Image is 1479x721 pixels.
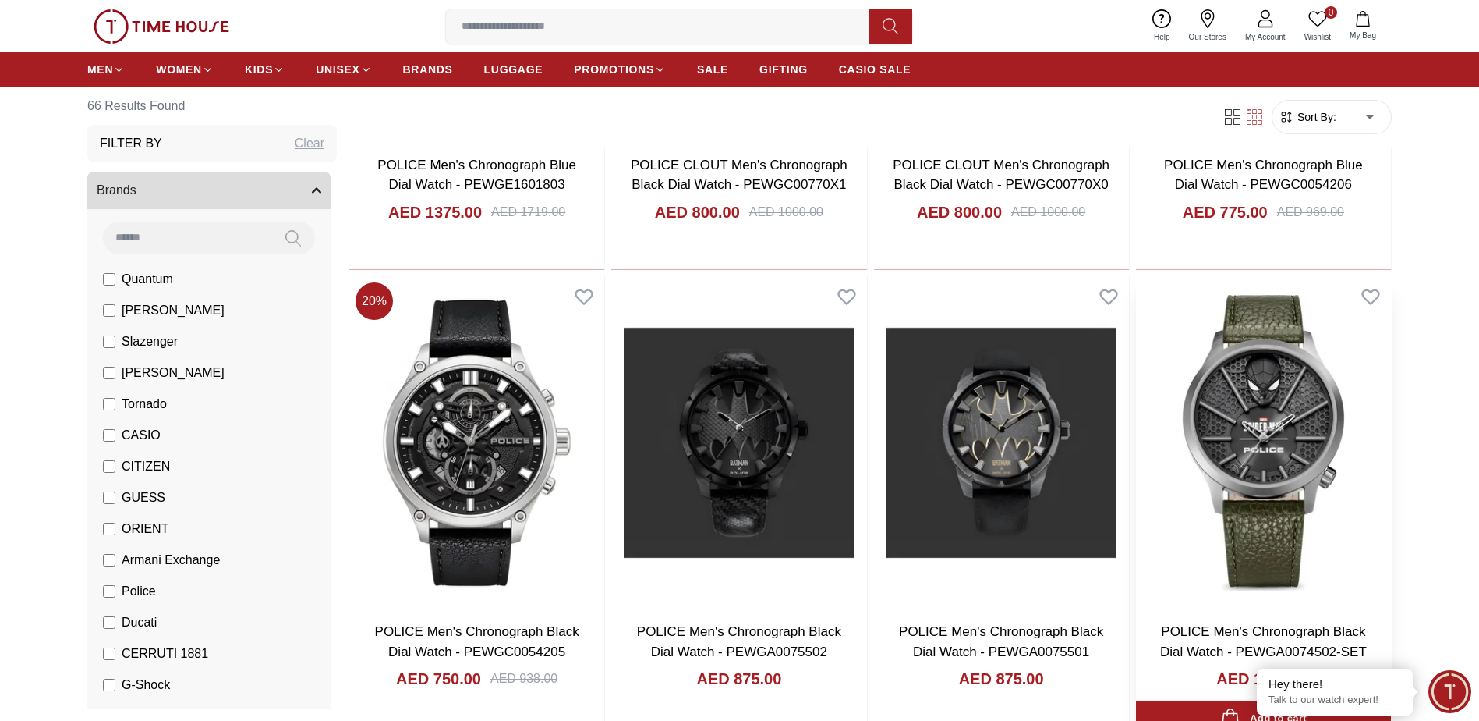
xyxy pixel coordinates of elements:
div: AED 1719.00 [491,203,565,222]
div: Chat Widget [1428,670,1471,713]
div: Clear [295,134,324,153]
a: LUGGAGE [484,55,543,83]
a: BRANDS [403,55,453,83]
input: [PERSON_NAME] [103,304,115,317]
input: Quantum [103,273,115,286]
h4: AED 1375.00 [388,201,482,223]
button: Brands [87,172,331,209]
span: Help [1148,31,1176,43]
a: POLICE Men's Chronograph Blue Dial Watch - PEWGE1601803 [377,158,576,193]
h4: AED 750.00 [396,668,481,690]
span: Our Stores [1183,31,1233,43]
span: Quantum [122,270,173,289]
a: MEN [87,55,125,83]
input: Armani Exchange [103,554,115,566]
a: POLICE Men's Chronograph Blue Dial Watch - PEWGC0054206 [1164,158,1363,193]
img: ... [94,9,229,44]
img: POLICE Men's Chronograph Black Dial Watch - PEWGC0054205 [349,276,604,610]
input: Police [103,585,115,598]
span: ORIENT [122,520,168,538]
span: [PERSON_NAME] [122,301,225,320]
span: PROMOTIONS [574,62,654,77]
span: Sort By: [1294,109,1336,125]
a: POLICE Men's Chronograph Black Dial Watch - PEWGA0075501 [899,624,1103,659]
a: Help [1145,6,1180,46]
input: G-Shock [103,679,115,691]
span: G-Shock [122,676,170,694]
span: UNISEX [316,62,359,77]
input: CASIO [103,429,115,442]
h4: AED 800.00 [917,201,1002,223]
h4: AED 775.00 [1183,201,1268,223]
div: AED 938.00 [490,669,557,688]
h3: Filter By [100,134,162,153]
a: POLICE CLOUT Men's Chronograph Black Dial Watch - PEWGC00770X0 [893,158,1109,193]
span: CITIZEN [122,457,170,476]
span: Tornado [122,395,167,414]
button: My Bag [1340,8,1385,44]
h4: AED 875.00 [959,668,1044,690]
img: POLICE Men's Chronograph Black Dial Watch - PEWGA0074502-SET [1136,276,1391,610]
span: Ducati [122,613,157,632]
input: Slazenger [103,336,115,348]
span: SALE [697,62,728,77]
h4: AED 875.00 [696,668,781,690]
img: POLICE Men's Chronograph Black Dial Watch - PEWGA0075502 [611,276,866,610]
span: 0 [1325,6,1337,19]
span: Slazenger [122,332,178,351]
input: ORIENT [103,523,115,535]
span: Armani Exchange [122,551,220,570]
p: Talk to our watch expert! [1268,694,1401,707]
span: Brands [97,181,136,200]
input: CITIZEN [103,460,115,473]
input: Tornado [103,398,115,410]
a: POLICE CLOUT Men's Chronograph Black Dial Watch - PEWGC00770X1 [631,158,847,193]
span: MEN [87,62,113,77]
span: My Account [1239,31,1292,43]
span: BRANDS [403,62,453,77]
span: My Bag [1343,30,1382,41]
div: Hey there! [1268,677,1401,692]
span: CERRUTI 1881 [122,645,208,663]
input: Ducati [103,616,115,629]
button: Sort By: [1279,109,1336,125]
div: AED 1000.00 [749,203,823,222]
span: KIDS [245,62,273,77]
a: CASIO SALE [839,55,911,83]
a: POLICE Men's Chronograph Black Dial Watch - PEWGC0054205 [375,624,579,659]
span: LUGGAGE [484,62,543,77]
h4: AED 800.00 [655,201,740,223]
span: 20 % [356,282,393,320]
span: Wishlist [1298,31,1337,43]
h6: 66 Results Found [87,87,337,125]
a: POLICE Men's Chronograph Black Dial Watch - PEWGA0075502 [637,624,841,659]
a: POLICE Men's Chronograph Black Dial Watch - PEWGA0074502-SET [1160,624,1367,659]
a: GIFTING [759,55,808,83]
a: SALE [697,55,728,83]
h4: AED 1000.00 [1216,668,1310,690]
div: AED 1000.00 [1011,203,1085,222]
a: WOMEN [156,55,214,83]
input: [PERSON_NAME] [103,367,115,379]
span: GUESS [122,488,165,507]
input: CERRUTI 1881 [103,648,115,660]
span: [PERSON_NAME] [122,364,225,382]
a: UNISEX [316,55,371,83]
span: CASIO [122,426,161,445]
a: KIDS [245,55,285,83]
a: Our Stores [1180,6,1236,46]
span: CASIO SALE [839,62,911,77]
img: POLICE Men's Chronograph Black Dial Watch - PEWGA0075501 [874,276,1129,610]
span: WOMEN [156,62,202,77]
span: GIFTING [759,62,808,77]
input: GUESS [103,492,115,504]
a: 0Wishlist [1295,6,1340,46]
span: Police [122,582,156,601]
div: AED 969.00 [1277,203,1344,222]
a: PROMOTIONS [574,55,666,83]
